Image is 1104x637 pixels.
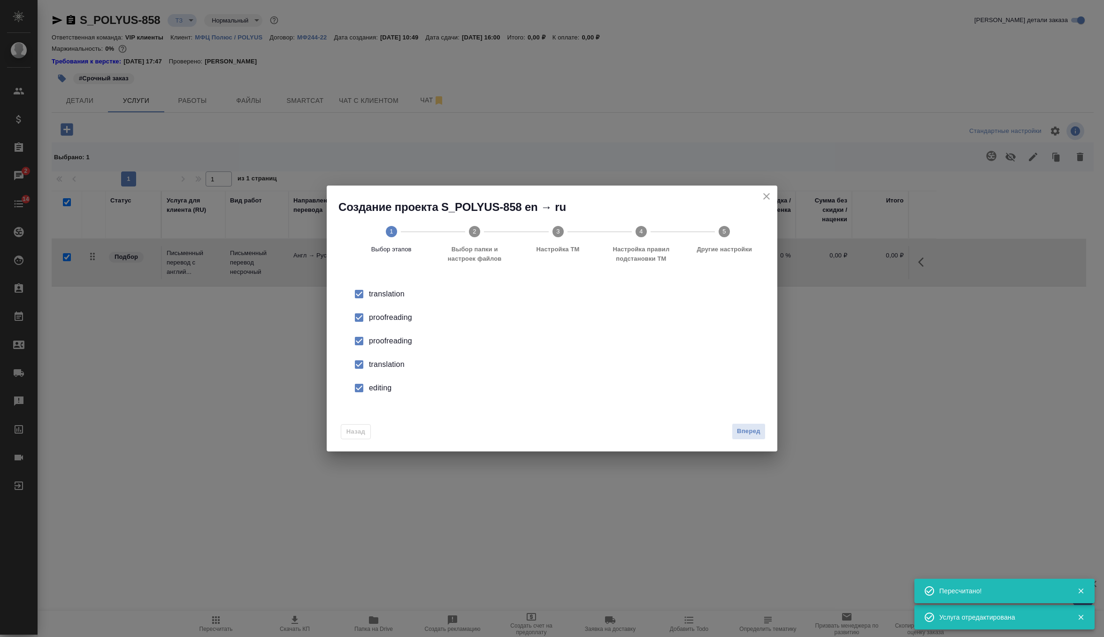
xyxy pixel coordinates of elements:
[353,245,429,254] span: Выбор этапов
[369,288,755,300] div: translation
[338,200,777,215] h2: Создание проекта S_POLYUS-858 en → ru
[369,382,755,394] div: editing
[939,613,1063,622] div: Услуга отредактирована
[687,245,762,254] span: Другие настройки
[603,245,679,264] span: Настройка правил подстановки TM
[369,335,755,347] div: proofreading
[473,228,476,235] text: 2
[939,586,1063,596] div: Пересчитано!
[639,228,643,235] text: 4
[369,312,755,323] div: proofreading
[759,189,774,203] button: close
[1071,587,1090,595] button: Закрыть
[369,359,755,370] div: translation
[1071,613,1090,621] button: Закрыть
[737,426,760,437] span: Вперед
[437,245,512,264] span: Выбор папки и настроек файлов
[520,245,596,254] span: Настройка ТМ
[732,423,766,440] button: Вперед
[390,228,393,235] text: 1
[723,228,726,235] text: 5
[556,228,560,235] text: 3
